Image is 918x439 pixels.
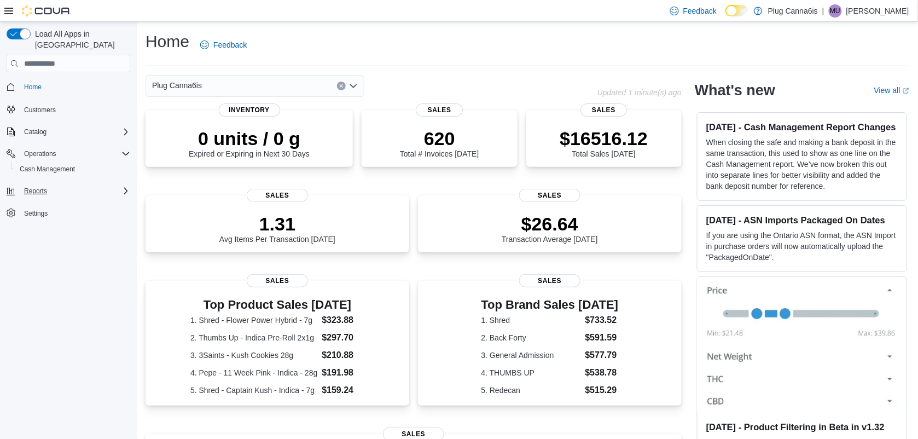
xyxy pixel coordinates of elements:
[2,205,135,221] button: Settings
[903,88,909,94] svg: External link
[11,161,135,177] button: Cash Management
[481,385,581,396] dt: 5. Redecan
[189,128,310,149] p: 0 units / 0 g
[519,274,580,287] span: Sales
[706,421,898,432] h3: [DATE] - Product Filtering in Beta in v1.32
[7,74,130,250] nav: Complex example
[337,82,346,90] button: Clear input
[481,367,581,378] dt: 4. THUMBS UP
[481,315,581,326] dt: 1. Shred
[20,80,130,94] span: Home
[190,367,317,378] dt: 4. Pepe - 11 Week Pink - Indica - 28g
[190,385,317,396] dt: 5. Shred - Captain Kush - Indica - 7g
[481,298,619,311] h3: Top Brand Sales [DATE]
[2,183,135,199] button: Reports
[190,298,364,311] h3: Top Product Sales [DATE]
[20,125,51,138] button: Catalog
[24,128,47,136] span: Catalog
[322,366,364,379] dd: $191.98
[20,184,130,198] span: Reports
[706,215,898,226] h3: [DATE] - ASN Imports Packaged On Dates
[190,350,317,361] dt: 3. 3Saints - Kush Cookies 28g
[846,4,909,18] p: [PERSON_NAME]
[400,128,479,158] div: Total # Invoices [DATE]
[706,137,898,192] p: When closing the safe and making a bank deposit in the same transaction, this used to show as one...
[24,187,47,195] span: Reports
[585,331,619,344] dd: $591.59
[152,79,202,92] span: Plug Canna6is
[22,5,71,16] img: Cova
[481,332,581,343] dt: 2. Back Forty
[706,122,898,132] h3: [DATE] - Cash Management Report Changes
[2,101,135,117] button: Customers
[190,315,317,326] dt: 1. Shred - Flower Power Hybrid - 7g
[822,4,824,18] p: |
[481,350,581,361] dt: 3. General Admission
[683,5,717,16] span: Feedback
[2,124,135,140] button: Catalog
[768,4,818,18] p: Plug Canna6is
[20,184,51,198] button: Reports
[20,125,130,138] span: Catalog
[146,31,189,53] h1: Home
[24,209,48,218] span: Settings
[322,384,364,397] dd: $159.24
[695,82,775,99] h2: What's new
[829,4,842,18] div: Munachi Udezo
[213,39,247,50] span: Feedback
[219,103,280,117] span: Inventory
[585,366,619,379] dd: $538.78
[31,28,130,50] span: Load All Apps in [GEOGRAPHIC_DATA]
[416,103,463,117] span: Sales
[597,88,682,97] p: Updated 1 minute(s) ago
[725,5,748,16] input: Dark Mode
[247,274,308,287] span: Sales
[400,128,479,149] p: 620
[15,163,79,176] a: Cash Management
[20,147,61,160] button: Operations
[502,213,598,235] p: $26.64
[874,86,909,95] a: View allExternal link
[580,103,627,117] span: Sales
[20,206,130,220] span: Settings
[706,230,898,263] p: If you are using the Ontario ASN format, the ASN Import in purchase orders will now automatically...
[2,146,135,161] button: Operations
[15,163,130,176] span: Cash Management
[190,332,317,343] dt: 2. Thumbs Up - Indica Pre-Roll 2x1g
[24,83,42,91] span: Home
[830,4,841,18] span: MU
[20,165,75,174] span: Cash Management
[20,207,52,220] a: Settings
[24,106,56,114] span: Customers
[24,149,56,158] span: Operations
[20,103,60,117] a: Customers
[322,331,364,344] dd: $297.70
[519,189,580,202] span: Sales
[585,314,619,327] dd: $733.52
[219,213,335,235] p: 1.31
[560,128,648,158] div: Total Sales [DATE]
[247,189,308,202] span: Sales
[2,79,135,95] button: Home
[196,34,251,56] a: Feedback
[349,82,358,90] button: Open list of options
[322,349,364,362] dd: $210.88
[585,349,619,362] dd: $577.79
[20,102,130,116] span: Customers
[585,384,619,397] dd: $515.29
[20,147,130,160] span: Operations
[322,314,364,327] dd: $323.88
[219,213,335,244] div: Avg Items Per Transaction [DATE]
[560,128,648,149] p: $16516.12
[20,80,46,94] a: Home
[502,213,598,244] div: Transaction Average [DATE]
[189,128,310,158] div: Expired or Expiring in Next 30 Days
[725,16,726,17] span: Dark Mode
